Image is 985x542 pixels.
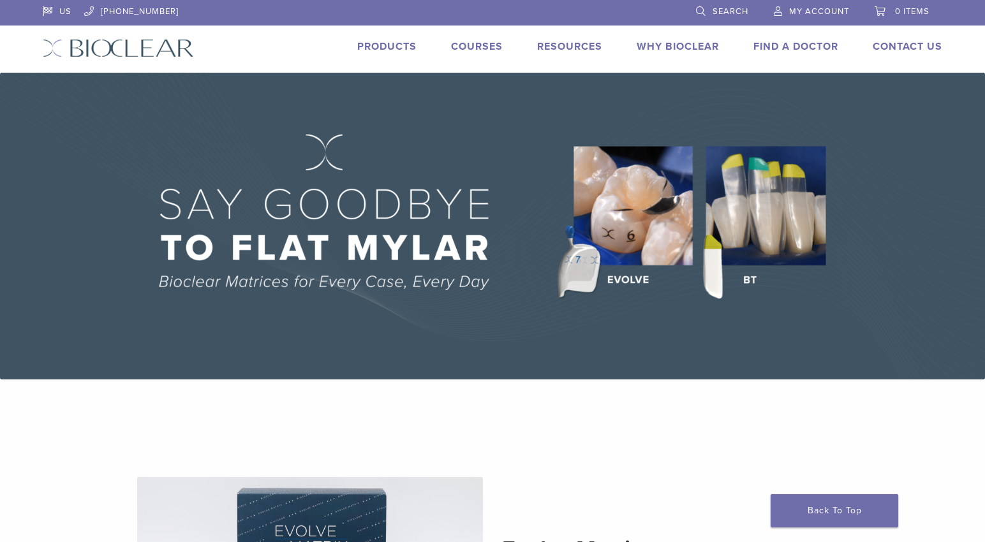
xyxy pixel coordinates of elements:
[895,6,929,17] span: 0 items
[451,40,503,53] a: Courses
[753,40,838,53] a: Find A Doctor
[713,6,748,17] span: Search
[873,40,942,53] a: Contact Us
[357,40,417,53] a: Products
[771,494,898,527] a: Back To Top
[637,40,719,53] a: Why Bioclear
[43,39,194,57] img: Bioclear
[537,40,602,53] a: Resources
[789,6,849,17] span: My Account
